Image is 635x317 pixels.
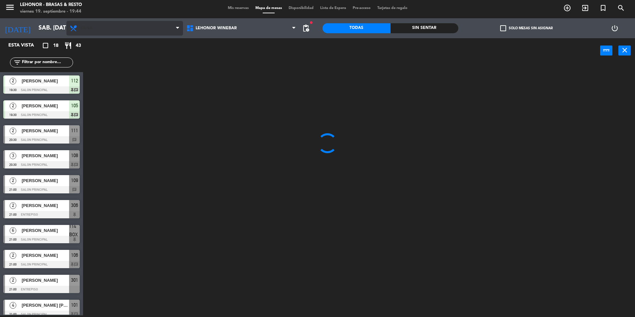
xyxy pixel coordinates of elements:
span: 18 [53,42,58,50]
span: 2 [10,128,16,134]
div: Lehonor - Brasas & Resto [20,2,82,8]
span: Pre-acceso [349,6,374,10]
i: search [617,4,625,12]
span: Tarjetas de regalo [374,6,411,10]
span: Mis reservas [225,6,252,10]
i: power_input [602,46,610,54]
div: viernes 19. septiembre - 19:44 [20,8,82,15]
span: 301 [71,276,78,284]
span: [PERSON_NAME] [22,202,69,209]
span: fiber_manual_record [309,21,313,25]
span: 2 [10,177,16,184]
span: Lehonor Winebar [196,26,237,31]
span: Mapa de mesas [252,6,285,10]
span: 43 [76,42,81,50]
span: 306 [71,201,78,209]
span: Lista de Espera [317,6,349,10]
span: [PERSON_NAME] [22,152,69,159]
span: [PERSON_NAME] [22,227,69,234]
div: Esta vista [3,42,48,50]
div: Sin sentar [391,23,459,33]
span: Disponibilidad [285,6,317,10]
i: close [621,46,629,54]
span: 111 [71,127,78,135]
span: 6 [10,227,16,234]
span: Cena [81,26,92,31]
i: filter_list [13,58,21,66]
span: check_box_outline_blank [500,25,506,31]
i: exit_to_app [581,4,589,12]
span: 4 [10,302,16,309]
span: 2 [10,78,16,84]
input: Filtrar por nombre... [21,59,73,66]
label: Solo mesas sin asignar [500,25,553,31]
span: [PERSON_NAME] [22,77,69,84]
div: Todas [322,23,391,33]
span: [PERSON_NAME] [22,277,69,284]
span: [PERSON_NAME] [22,102,69,109]
span: 2 [10,277,16,284]
i: power_settings_new [611,24,619,32]
span: 2 [10,252,16,259]
span: [PERSON_NAME] [22,177,69,184]
span: pending_actions [302,24,310,32]
span: 108 [71,152,78,159]
span: [PERSON_NAME] [22,127,69,134]
i: restaurant [64,42,72,50]
span: [PERSON_NAME] [PERSON_NAME] [22,302,69,309]
span: 2 [10,103,16,109]
span: 109 [71,176,78,184]
i: crop_square [42,42,49,50]
span: 2 [10,202,16,209]
span: 106 [71,251,78,259]
i: add_circle_outline [563,4,571,12]
span: 101 [71,301,78,309]
span: 3 [10,153,16,159]
i: turned_in_not [599,4,607,12]
span: 105 [71,102,78,110]
i: arrow_drop_down [57,24,65,32]
i: menu [5,2,15,12]
span: [PERSON_NAME] [22,252,69,259]
span: 112 [71,77,78,85]
span: 114 BOX [69,222,80,239]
